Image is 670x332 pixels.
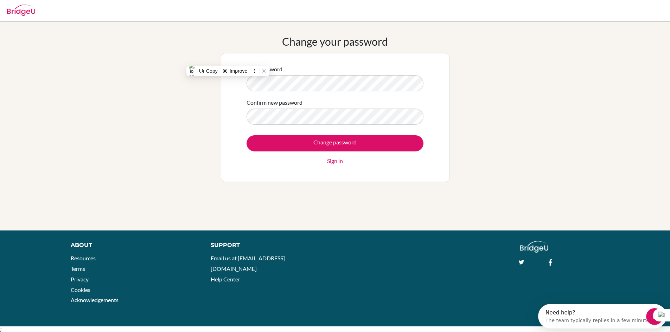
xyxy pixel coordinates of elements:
[7,12,115,19] div: The team typically replies in a few minutes.
[211,276,240,282] a: Help Center
[247,135,423,151] input: Change password
[71,255,96,261] a: Resources
[538,304,666,328] iframe: Intercom live chat discovery launcher
[646,308,663,325] iframe: Intercom live chat
[211,255,285,272] a: Email us at [EMAIL_ADDRESS][DOMAIN_NAME]
[71,265,85,272] a: Terms
[71,276,89,282] a: Privacy
[247,65,282,73] label: New password
[247,98,302,107] label: Confirm new password
[327,157,343,165] a: Sign in
[71,286,90,293] a: Cookies
[211,241,327,249] div: Support
[282,35,388,48] h1: Change your password
[520,241,548,253] img: logo_white@2x-f4f0deed5e89b7ecb1c2cc34c3e3d731f90f0f143d5ea2071677605dd97b5244.png
[71,241,195,249] div: About
[7,6,115,12] div: Need help?
[3,3,136,22] div: Open Intercom Messenger
[71,297,119,303] a: Acknowledgements
[7,5,35,16] img: Bridge-U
